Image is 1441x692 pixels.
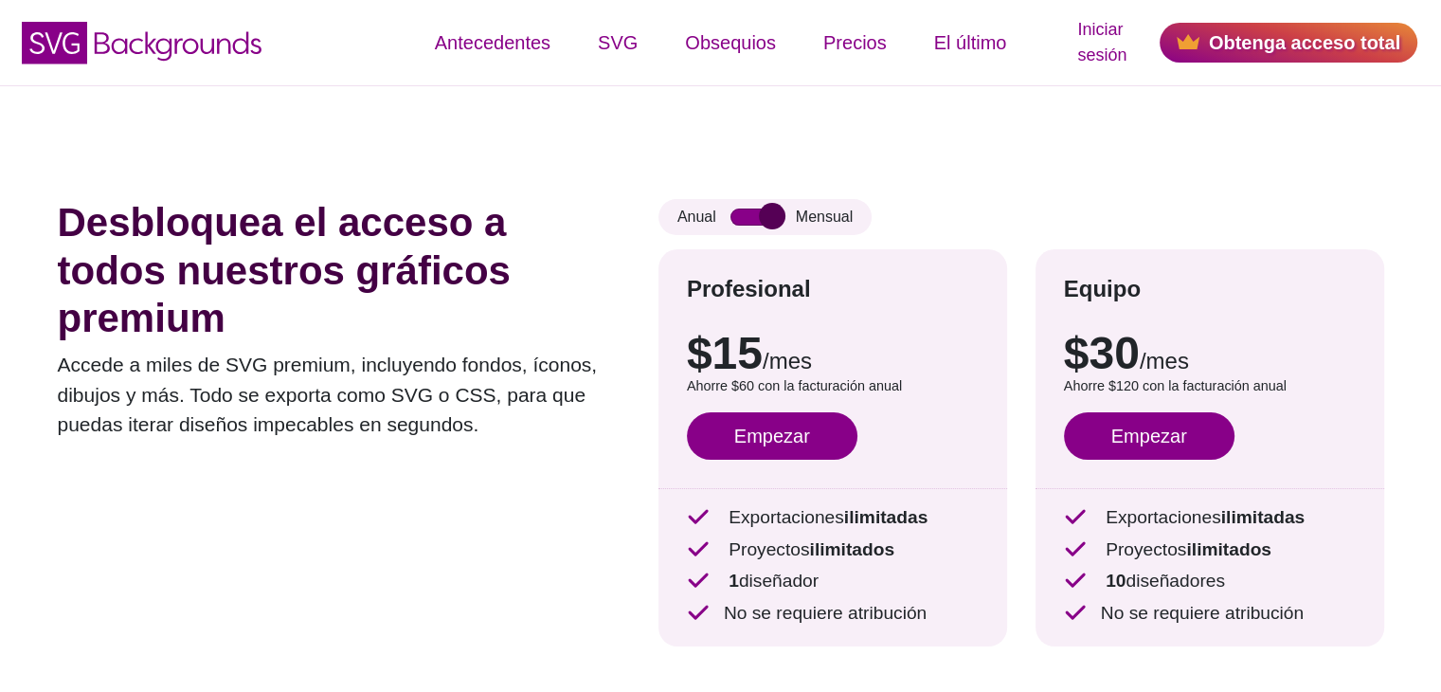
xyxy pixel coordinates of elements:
font: Proyectos [729,539,809,559]
a: Iniciar sesión [1077,17,1144,68]
font: $15 [687,328,763,378]
font: Proyectos [1106,539,1186,559]
font: ilimitadas [1221,507,1306,527]
font: Iniciar sesión [1077,20,1126,64]
font: Empezar [1111,426,1187,446]
font: Obsequios [685,32,776,53]
a: SVG [574,14,661,71]
a: Obsequios [661,14,800,71]
font: Ahorre $60 con la facturación anual [687,378,902,393]
font: ilimitados [809,539,894,559]
a: Antecedentes [411,14,574,71]
font: 10 [1106,571,1126,591]
font: 1 [729,571,739,591]
font: SVG [598,32,638,53]
font: No se requiere atribución [1101,603,1304,623]
font: El último [934,32,1007,53]
font: Exportaciones [1106,507,1221,527]
font: Anual [677,209,716,225]
font: /mes [763,348,812,373]
font: /mes [1140,348,1189,373]
font: No se requiere atribución [724,603,927,623]
a: Precios [800,14,910,71]
font: diseñador [739,571,819,591]
font: Profesional [687,276,811,301]
font: Mensual [796,209,853,225]
a: El último [910,14,1031,71]
font: Equipo [1064,276,1141,301]
font: ilimitados [1186,539,1271,559]
font: Ahorre $120 con la facturación anual [1064,378,1287,393]
font: ilimitadas [844,507,928,527]
a: Empezar [1064,412,1234,460]
font: Obtenga acceso total [1209,32,1400,53]
a: Obtenga acceso total [1160,23,1417,63]
font: Empezar [734,426,810,446]
font: Desbloquea el acceso a todos nuestros gráficos premium [58,200,511,340]
font: $30 [1064,328,1140,378]
font: Precios [823,32,887,53]
font: diseñadores [1126,571,1225,591]
a: Empezar [687,412,857,460]
font: Exportaciones [729,507,844,527]
font: Accede a miles de SVG premium, incluyendo fondos, íconos, dibujos y más. Todo se exporta como SVG... [58,354,598,435]
font: Antecedentes [435,32,550,53]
